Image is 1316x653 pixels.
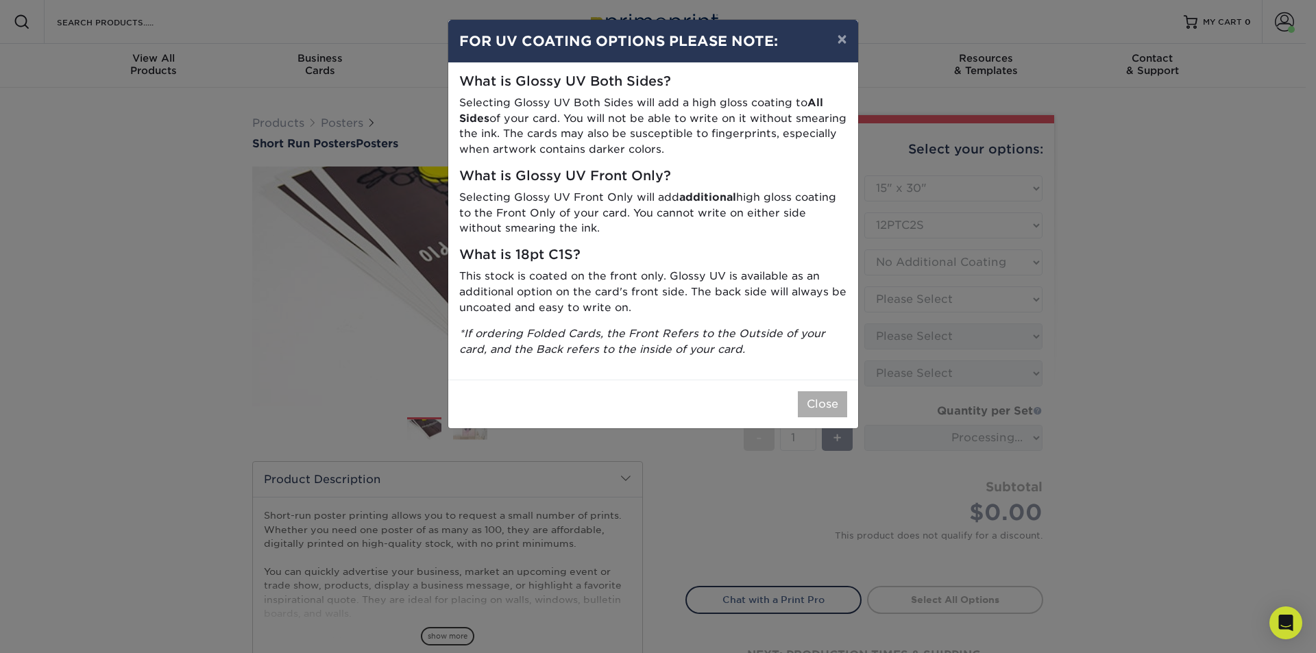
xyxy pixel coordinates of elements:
h5: What is 18pt C1S? [459,247,847,263]
h5: What is Glossy UV Front Only? [459,169,847,184]
p: Selecting Glossy UV Both Sides will add a high gloss coating to of your card. You will not be abl... [459,95,847,158]
h5: What is Glossy UV Both Sides? [459,74,847,90]
strong: All Sides [459,96,823,125]
h4: FOR UV COATING OPTIONS PLEASE NOTE: [459,31,847,51]
button: × [826,20,857,58]
i: *If ordering Folded Cards, the Front Refers to the Outside of your card, and the Back refers to t... [459,327,825,356]
div: Open Intercom Messenger [1269,606,1302,639]
p: This stock is coated on the front only. Glossy UV is available as an additional option on the car... [459,269,847,315]
p: Selecting Glossy UV Front Only will add high gloss coating to the Front Only of your card. You ca... [459,190,847,236]
button: Close [798,391,847,417]
strong: additional [679,190,736,204]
